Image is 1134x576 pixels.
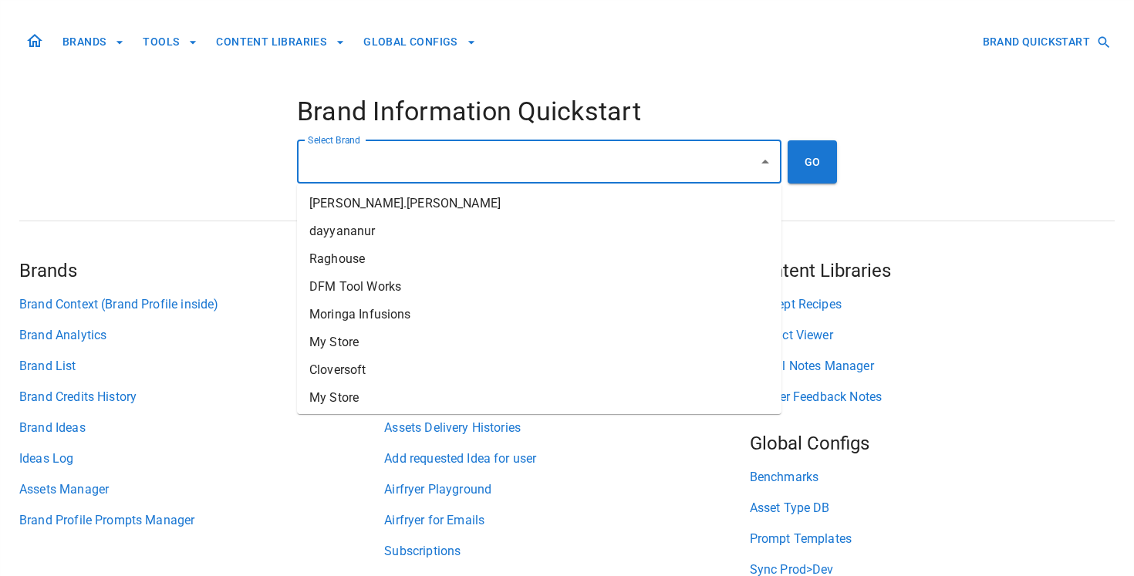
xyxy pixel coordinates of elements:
button: Close [754,151,776,173]
button: TOOLS [137,28,204,56]
h5: Brands [19,258,384,283]
a: Assets Delivery Histories [384,419,749,437]
button: BRANDS [56,28,130,56]
a: Brand Analytics [19,326,384,345]
button: CONTENT LIBRARIES [210,28,351,56]
li: Moringa Infusions [297,301,781,328]
a: Airfryer for Emails [384,511,749,530]
a: Brand List [19,357,384,376]
a: Subscriptions [384,542,749,561]
li: [PERSON_NAME]'s [297,412,781,440]
h5: Global Configs [750,431,1115,456]
li: My Store [297,384,781,412]
li: DFM Tool Works [297,273,781,301]
h5: Content Libraries [750,258,1115,283]
a: Airfryer Feedback Notes [750,388,1115,406]
li: My Store [297,328,781,356]
button: GO [788,140,837,184]
a: Brand Ideas [19,419,384,437]
a: Benchmarks [750,468,1115,487]
a: Brand Credits History [19,388,384,406]
li: dayyananur [297,217,781,245]
a: Concept Recipes [750,295,1115,314]
a: Product Viewer [750,326,1115,345]
a: Global Notes Manager [750,357,1115,376]
a: Brand Profile Prompts Manager [19,511,384,530]
li: [PERSON_NAME].[PERSON_NAME] [297,190,781,217]
a: Asset Type DB [750,499,1115,517]
a: Ideas Log [19,450,384,468]
button: BRAND QUICKSTART [977,28,1115,56]
a: Brand Context (Brand Profile inside) [19,295,384,314]
button: GLOBAL CONFIGS [357,28,482,56]
a: Assets Manager [19,480,384,499]
li: Raghouse [297,245,781,273]
a: Airfryer Playground [384,480,749,499]
a: Add requested Idea for user [384,450,749,468]
li: Cloversoft [297,356,781,384]
h4: Brand Information Quickstart [297,96,837,128]
a: Prompt Templates [750,530,1115,548]
label: Select Brand [308,133,360,147]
